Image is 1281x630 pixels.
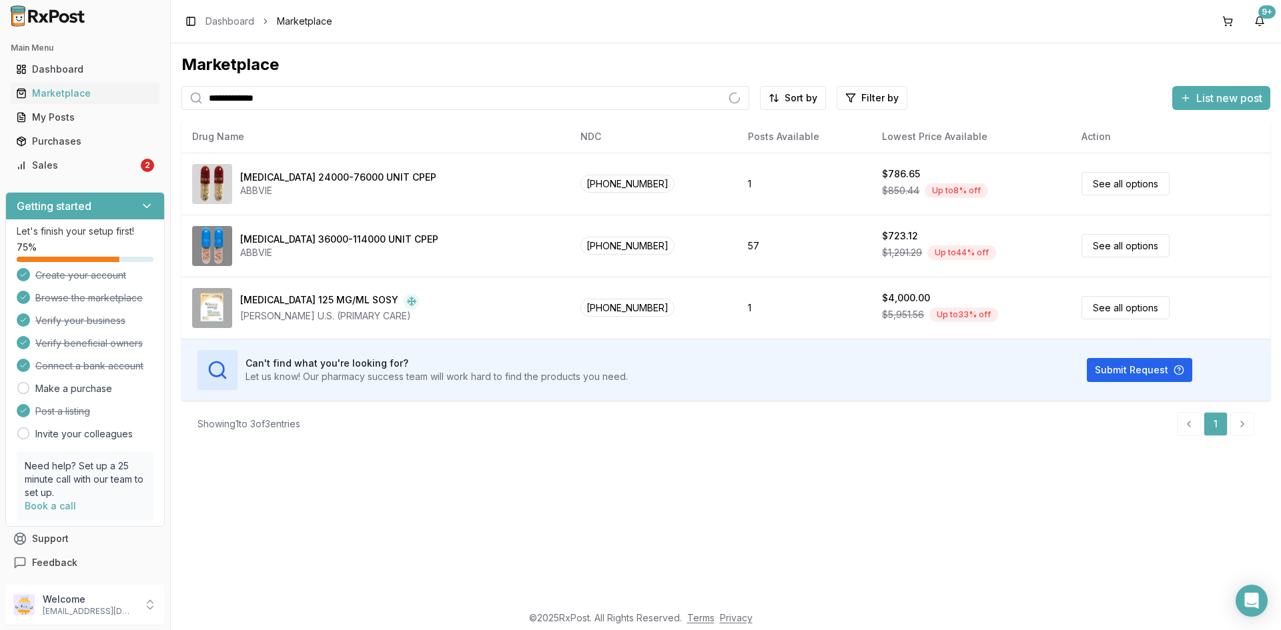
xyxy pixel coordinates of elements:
[1177,412,1254,436] nav: pagination
[871,121,1071,153] th: Lowest Price Available
[580,299,675,317] span: [PHONE_NUMBER]
[35,405,90,418] span: Post a listing
[580,237,675,255] span: [PHONE_NUMBER]
[32,556,77,569] span: Feedback
[35,337,143,350] span: Verify beneficial owners
[277,15,332,28] span: Marketplace
[11,105,159,129] a: My Posts
[11,57,159,81] a: Dashboard
[927,245,996,260] div: Up to 44 % off
[882,291,930,305] div: $4,000.00
[785,91,817,105] span: Sort by
[11,43,159,53] h2: Main Menu
[737,215,872,277] td: 57
[35,382,112,395] a: Make a purchase
[11,153,159,177] a: Sales2
[1071,121,1270,153] th: Action
[240,171,436,184] div: [MEDICAL_DATA] 24000-76000 UNIT CPEP
[246,357,628,370] h3: Can't find what you're looking for?
[861,91,899,105] span: Filter by
[5,5,91,27] img: RxPost Logo
[882,246,922,259] span: $1,291.29
[13,594,35,615] img: User avatar
[11,81,159,105] a: Marketplace
[580,175,675,193] span: [PHONE_NUMBER]
[205,15,332,28] nav: breadcrumb
[1196,90,1262,106] span: List new post
[882,167,920,181] div: $786.65
[17,225,153,238] p: Let's finish your setup first!
[17,241,37,254] span: 75 %
[240,184,436,197] div: ABBVIE
[181,54,1270,75] div: Marketplace
[837,86,907,110] button: Filter by
[882,184,919,197] span: $850.44
[192,226,232,266] img: Creon 36000-114000 UNIT CPEP
[35,359,143,373] span: Connect a bank account
[240,293,398,309] div: [MEDICAL_DATA] 125 MG/ML SOSY
[1172,93,1270,106] a: List new post
[5,83,165,104] button: Marketplace
[16,87,154,100] div: Marketplace
[17,198,91,214] h3: Getting started
[1236,585,1268,617] div: Open Intercom Messenger
[35,291,143,305] span: Browse the marketplace
[43,606,135,617] p: [EMAIL_ADDRESS][DOMAIN_NAME]
[25,459,145,499] p: Need help? Set up a 25 minute call with our team to set up.
[181,121,570,153] th: Drug Name
[192,288,232,328] img: Orencia 125 MG/ML SOSY
[141,159,154,172] div: 2
[35,314,125,327] span: Verify your business
[16,63,154,76] div: Dashboard
[737,121,872,153] th: Posts Available
[929,307,998,322] div: Up to 33 % off
[882,308,924,321] span: $5,951.56
[1082,172,1170,195] a: See all options
[1249,11,1270,32] button: 9+
[720,612,753,623] a: Privacy
[760,86,826,110] button: Sort by
[5,59,165,80] button: Dashboard
[5,527,165,551] button: Support
[240,246,438,259] div: ABBVIE
[570,121,737,153] th: NDC
[16,159,138,172] div: Sales
[240,309,420,323] div: [PERSON_NAME] U.S. (PRIMARY CARE)
[205,15,254,28] a: Dashboard
[925,183,988,198] div: Up to 8 % off
[5,107,165,128] button: My Posts
[1204,412,1228,436] a: 1
[197,417,300,431] div: Showing 1 to 3 of 3 entries
[43,593,135,606] p: Welcome
[1258,5,1276,19] div: 9+
[35,269,126,282] span: Create your account
[1082,296,1170,319] a: See all options
[11,129,159,153] a: Purchases
[882,229,918,243] div: $723.12
[687,612,715,623] a: Terms
[5,551,165,575] button: Feedback
[5,131,165,152] button: Purchases
[737,277,872,339] td: 1
[246,370,628,383] p: Let us know! Our pharmacy success team will work hard to find the products you need.
[737,153,872,215] td: 1
[5,155,165,176] button: Sales2
[16,111,154,124] div: My Posts
[1087,358,1192,382] button: Submit Request
[1082,234,1170,257] a: See all options
[16,135,154,148] div: Purchases
[35,427,133,441] a: Invite your colleagues
[192,164,232,204] img: Creon 24000-76000 UNIT CPEP
[240,233,438,246] div: [MEDICAL_DATA] 36000-114000 UNIT CPEP
[25,500,76,511] a: Book a call
[1172,86,1270,110] button: List new post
